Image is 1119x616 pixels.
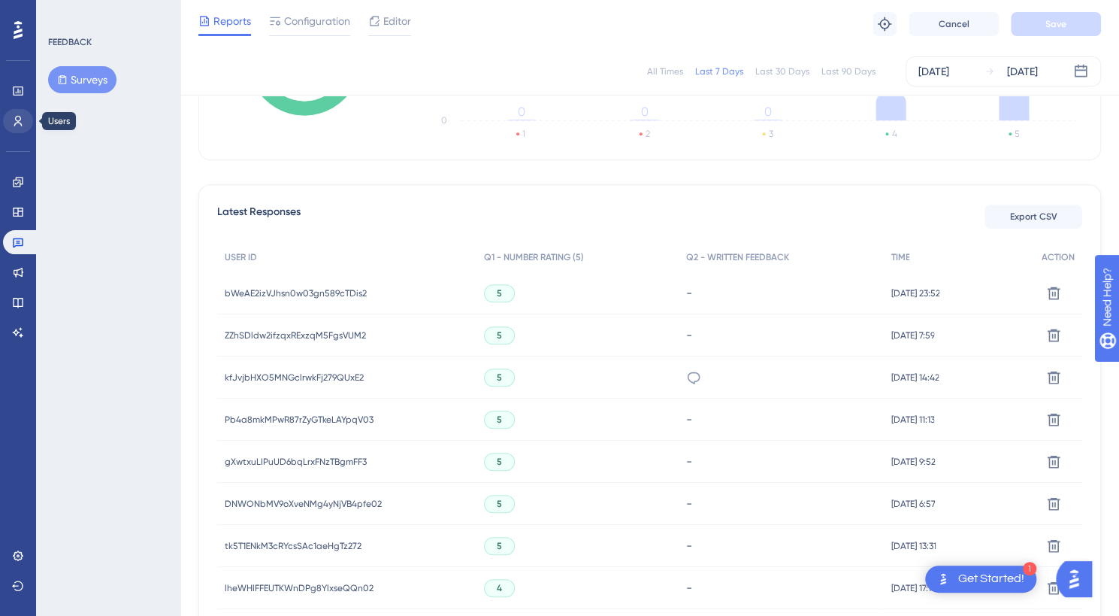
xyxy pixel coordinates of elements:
text: 5 [1015,129,1019,139]
text: 2 [646,129,650,139]
span: 5 [497,540,502,552]
span: ACTION [1042,251,1075,263]
span: [DATE] 13:31 [891,540,936,552]
span: 5 [497,414,502,426]
span: Pb4a8mkMPwR87rZyGTkeLAYpqV03 [225,414,374,426]
img: launcher-image-alternative-text [934,570,952,588]
span: [DATE] 14:42 [891,372,939,384]
span: Latest Responses [217,203,301,230]
div: Last 7 Days [695,65,743,77]
div: - [686,581,876,595]
span: 5 [497,372,502,384]
tspan: 0 [441,115,447,126]
span: Editor [383,12,411,30]
span: Save [1045,18,1066,30]
span: 5 [497,498,502,510]
div: [DATE] [918,62,949,80]
div: 1 [1023,562,1036,575]
span: Need Help? [35,4,94,22]
button: Cancel [909,12,999,36]
button: Surveys [48,66,116,93]
span: [DATE] 23:52 [891,287,939,299]
button: Save [1011,12,1101,36]
div: - [686,496,876,511]
tspan: 0 [764,105,772,119]
div: - [686,454,876,469]
div: Last 90 Days [821,65,876,77]
div: - [686,539,876,553]
tspan: 2 [443,88,447,99]
span: [DATE] 17:17 [891,582,935,594]
span: USER ID [225,251,257,263]
text: 1 [522,129,525,139]
span: lheWHlFFEUTKWnDPg8YlxseQQn02 [225,582,374,594]
span: bWeAE2izVJhsn0w03gn589cTDis2 [225,287,367,299]
tspan: 0 [518,105,525,119]
span: 5 [497,329,502,341]
div: All Times [647,65,683,77]
div: Open Get Started! checklist, remaining modules: 1 [925,566,1036,593]
span: [DATE] 11:13 [891,414,934,426]
span: 5 [497,287,502,299]
iframe: UserGuiding AI Assistant Launcher [1056,557,1101,602]
div: Get Started! [958,571,1024,587]
span: ZZhSDldw2ifzqxRExzqM5FgsVUM2 [225,329,366,341]
div: FEEDBACK [48,36,92,48]
span: [DATE] 9:52 [891,456,935,468]
text: 3 [769,129,773,139]
div: Last 30 Days [755,65,809,77]
div: [DATE] [1007,62,1038,80]
span: Configuration [284,12,350,30]
span: Q1 - NUMBER RATING (5) [484,251,584,263]
span: kfJvjbHXO5MNGclrwkFj279QUxE2 [225,372,364,384]
span: [DATE] 6:57 [891,498,935,510]
span: DNWONbMV9oXveNMg4yNjVB4pfe02 [225,498,382,510]
div: - [686,412,876,426]
span: [DATE] 7:59 [891,329,934,341]
span: TIME [891,251,909,263]
text: 4 [891,129,897,139]
div: - [686,328,876,342]
span: gXwtxuLIPuUD6bqLrxFNzTBgmFF3 [225,456,367,468]
span: Export CSV [1010,211,1057,223]
button: Export CSV [984,205,1082,229]
span: 5 [497,456,502,468]
span: tk5T1ENkM3cRYcsSAc1aeHgTz272 [225,540,361,552]
tspan: 0 [641,105,649,119]
span: Cancel [939,18,969,30]
span: Q2 - WRITTEN FEEDBACK [686,251,789,263]
span: 4 [497,582,502,594]
span: Reports [213,12,251,30]
div: - [686,286,876,300]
